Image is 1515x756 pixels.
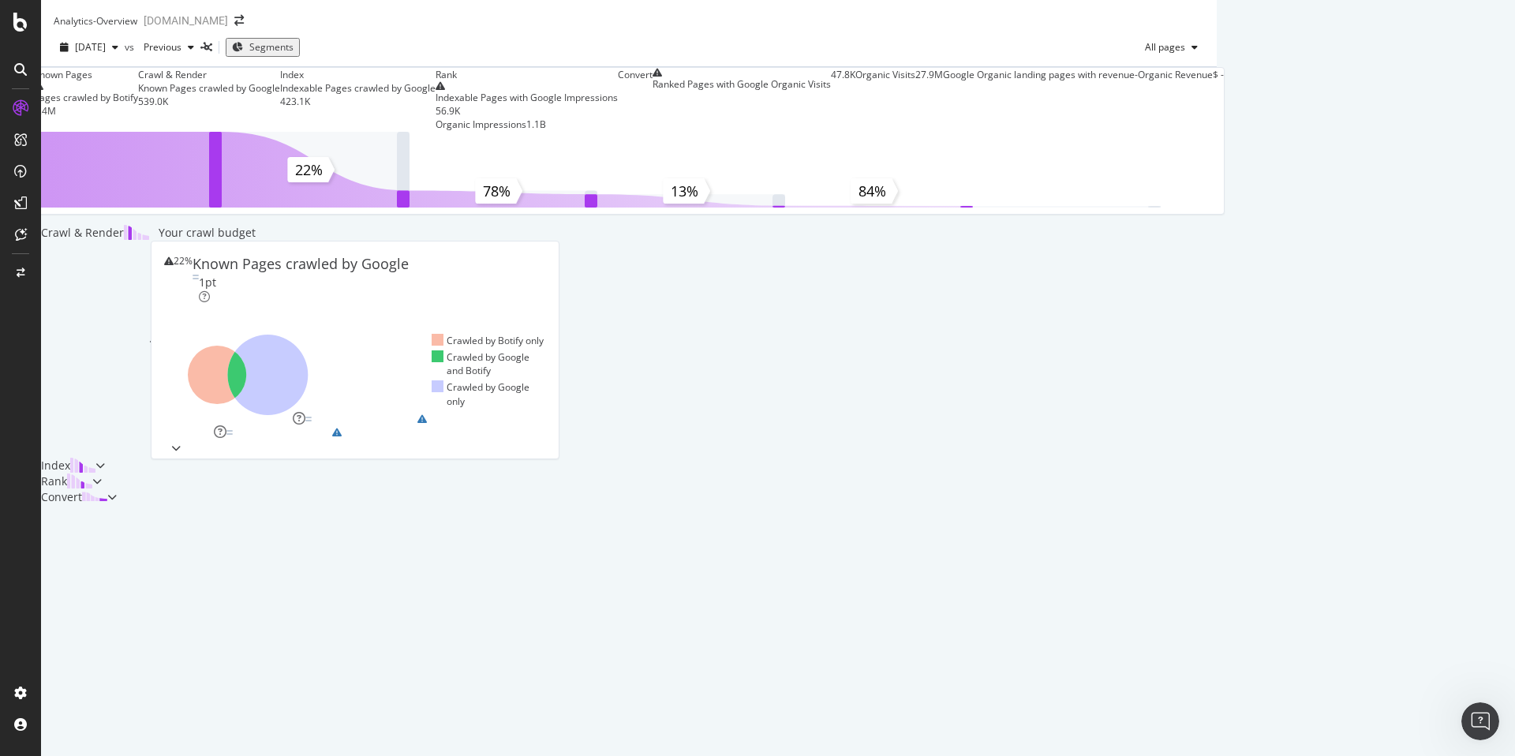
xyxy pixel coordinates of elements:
[432,334,544,347] div: Crawled by Botify only
[138,81,280,95] div: Known Pages crawled by Google
[249,40,294,54] span: Segments
[41,473,67,489] div: Rank
[295,160,323,179] text: 22%
[483,182,511,200] text: 78%
[75,40,106,54] span: 2025 Aug. 30th
[54,14,137,28] div: Analytics - Overview
[34,68,92,81] div: Known Pages
[1461,702,1499,740] iframe: Intercom live chat
[67,473,92,488] img: block-icon
[1138,68,1213,132] div: Organic Revenue
[41,489,82,505] div: Convert
[1213,68,1224,132] div: $ -
[199,275,216,290] div: 1pt
[193,275,199,279] img: Equal
[436,68,457,81] div: Rank
[432,380,546,407] div: Crawled by Google only
[332,425,424,439] div: warning label
[193,254,409,275] div: Known Pages crawled by Google
[432,350,546,377] div: Crawled by Google and Botify
[137,35,200,60] button: Previous
[858,182,886,200] text: 84%
[174,254,193,304] div: 22%
[436,91,618,104] div: Indexable Pages with Google Impressions
[137,40,181,54] span: Previous
[34,104,138,118] div: 2.4M
[159,425,552,439] a: SitemapsEqual26%Pages in Sitemapswarning label
[526,118,546,131] div: 1.1B
[144,13,228,28] div: [DOMAIN_NAME]
[226,430,233,435] img: Equal
[226,38,300,56] button: Segments
[54,35,125,60] button: [DATE]
[1139,40,1185,54] span: All pages
[34,91,138,104] div: Pages crawled by Botify
[70,458,95,473] img: block-icon
[280,95,436,108] div: 423.1K
[915,68,943,132] div: 27.9M
[305,417,312,421] img: Equal
[943,68,1135,81] div: Google Organic landing pages with revenue
[1139,35,1204,60] button: All pages
[831,68,855,132] div: 47.8K
[1135,68,1138,132] div: -
[855,68,915,132] div: Organic Visits
[671,182,698,200] text: 13%
[41,225,124,458] div: Crawl & Render
[436,104,618,118] div: 56.9K
[436,118,526,131] div: Organic Impressions
[280,68,304,81] div: Index
[124,225,149,240] img: block-icon
[159,412,552,425] a: Internal Linking - DiscoveryEqual25%Discoverable Pageswarning label
[280,81,436,95] div: Indexable Pages crawled by Google
[138,95,280,108] div: 539.0K
[417,412,509,425] div: warning label
[41,458,70,473] div: Index
[618,68,653,81] div: Convert
[653,77,831,91] div: Ranked Pages with Google Organic Visits
[125,40,137,54] span: vs
[82,489,107,504] img: block-icon
[159,225,256,241] div: Your crawl budget
[234,15,244,26] div: arrow-right-arrow-left
[138,68,207,81] div: Crawl & Render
